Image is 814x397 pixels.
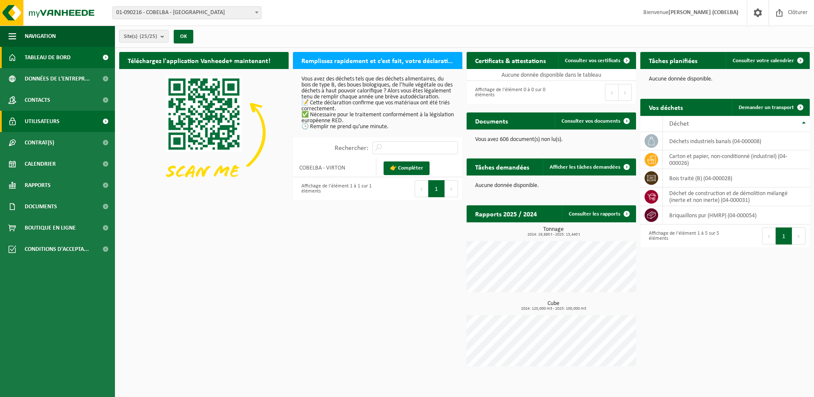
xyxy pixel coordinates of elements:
span: Conditions d'accepta... [25,239,89,260]
span: Tableau de bord [25,47,71,68]
span: 01-090216 - COBELBA - VIRTON [113,7,261,19]
span: Demander un transport [739,105,794,110]
div: Affichage de l'élément 0 à 0 sur 0 éléments [471,83,547,102]
button: Previous [415,180,428,197]
a: 👉 Compléter [384,161,430,175]
h2: Téléchargez l'application Vanheede+ maintenant! [119,52,279,69]
a: Consulter les rapports [562,205,635,222]
span: Navigation [25,26,56,47]
h2: Documents [467,112,516,129]
td: déchets industriels banals (04-000008) [663,132,810,150]
td: bois traité (B) (04-000028) [663,169,810,187]
span: Utilisateurs [25,111,60,132]
span: Afficher les tâches demandées [550,164,620,170]
label: Rechercher: [335,145,368,152]
span: Contrat(s) [25,132,54,153]
count: (25/25) [140,34,157,39]
h2: Rapports 2025 / 2024 [467,205,545,222]
td: déchet de construction et de démolition mélangé (inerte et non inerte) (04-000031) [663,187,810,206]
button: Site(s)(25/25) [119,30,169,43]
button: OK [174,30,193,43]
span: 2024: 19,880 t - 2025: 13,440 t [471,233,636,237]
button: Next [619,84,632,101]
button: 1 [776,227,792,245]
strong: [PERSON_NAME] (COBELBA) [668,9,738,16]
span: Contacts [25,89,50,111]
button: 1 [428,180,445,197]
td: Aucune donnée disponible dans le tableau [467,69,636,81]
a: Demander un transport [732,99,809,116]
button: Previous [762,227,776,245]
span: Données de l'entrepr... [25,68,90,89]
h3: Cube [471,301,636,311]
h2: Remplissez rapidement et c’est fait, votre déclaration RED pour 2025 [293,52,462,69]
h2: Vos déchets [640,99,691,115]
td: COBELBA - VIRTON [293,158,376,177]
h2: Tâches demandées [467,158,538,175]
button: Next [445,180,458,197]
a: Consulter votre calendrier [726,52,809,69]
span: Documents [25,196,57,217]
h2: Certificats & attestations [467,52,554,69]
span: Boutique en ligne [25,217,76,239]
span: Calendrier [25,153,56,175]
span: Consulter vos documents [562,118,620,124]
a: Consulter vos documents [555,112,635,129]
h2: Tâches planifiées [640,52,706,69]
div: Affichage de l'élément 1 à 1 sur 1 éléments [297,179,373,198]
p: Vous avez des déchets tels que des déchets alimentaires, du bois de type B, des boues biologiques... [301,76,454,130]
td: briquaillons pur (HMRP) (04-000054) [663,206,810,224]
span: 01-090216 - COBELBA - VIRTON [112,6,261,19]
button: Next [792,227,805,245]
a: Consulter vos certificats [558,52,635,69]
h3: Tonnage [471,227,636,237]
td: carton et papier, non-conditionné (industriel) (04-000026) [663,150,810,169]
a: Afficher les tâches demandées [543,158,635,175]
p: Vous avez 606 document(s) non lu(s). [475,137,628,143]
span: Consulter votre calendrier [733,58,794,63]
p: Aucune donnée disponible. [649,76,801,82]
p: Aucune donnée disponible. [475,183,628,189]
span: 2024: 120,000 m3 - 2025: 100,000 m3 [471,307,636,311]
span: Site(s) [124,30,157,43]
div: Affichage de l'élément 1 à 5 sur 5 éléments [645,227,721,245]
button: Previous [605,84,619,101]
img: Download de VHEPlus App [119,69,289,196]
span: Déchet [669,121,689,127]
span: Rapports [25,175,51,196]
span: Consulter vos certificats [565,58,620,63]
